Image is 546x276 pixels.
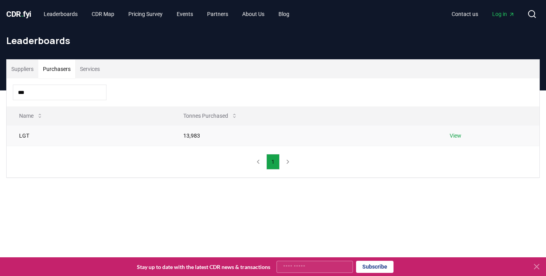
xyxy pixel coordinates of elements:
a: Pricing Survey [122,7,169,21]
h1: Leaderboards [6,34,540,47]
span: . [21,9,23,19]
button: Suppliers [7,60,38,78]
td: LGT [7,125,171,146]
a: Leaderboards [37,7,84,21]
a: CDR.fyi [6,9,31,19]
a: CDR Map [85,7,121,21]
button: Services [75,60,105,78]
a: Blog [272,7,296,21]
a: View [450,132,461,140]
button: Purchasers [38,60,75,78]
span: Log in [492,10,515,18]
a: Log in [486,7,521,21]
td: 13,983 [171,125,437,146]
nav: Main [445,7,521,21]
a: Contact us [445,7,484,21]
button: Tonnes Purchased [177,108,244,124]
button: 1 [266,154,280,170]
a: About Us [236,7,271,21]
span: CDR fyi [6,9,31,19]
nav: Main [37,7,296,21]
a: Events [170,7,199,21]
a: Partners [201,7,234,21]
button: Name [13,108,49,124]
